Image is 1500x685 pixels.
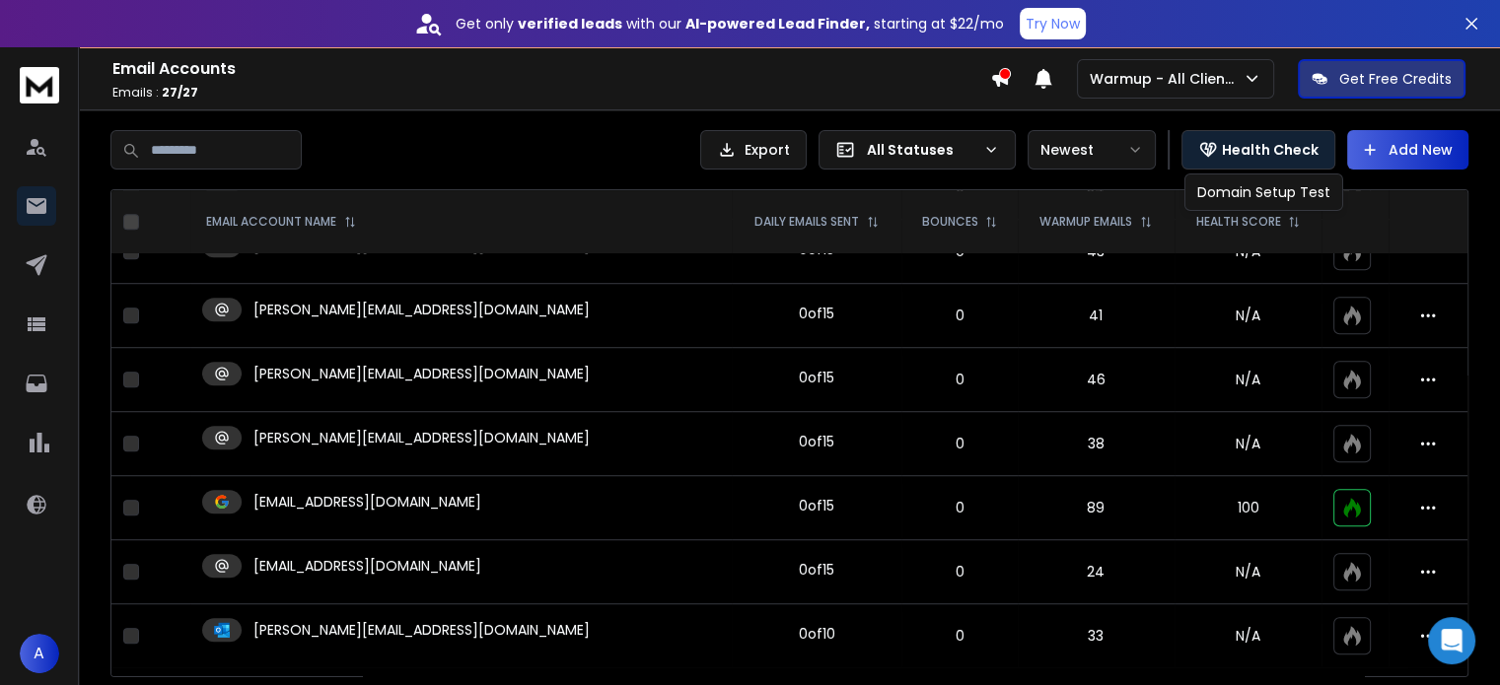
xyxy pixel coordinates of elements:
p: HEALTH SCORE [1195,214,1280,230]
button: Try Now [1020,8,1086,39]
p: [PERSON_NAME][EMAIL_ADDRESS][DOMAIN_NAME] [253,364,590,383]
td: 46 [1018,348,1174,412]
td: 38 [1018,412,1174,476]
div: 0 of 15 [799,432,834,451]
button: Export [700,130,807,170]
div: 0 of 15 [799,368,834,387]
p: N/A [1186,434,1311,453]
div: 0 of 10 [799,624,835,644]
p: Emails : [112,85,990,101]
p: N/A [1186,562,1311,582]
p: Get only with our starting at $22/mo [456,14,1004,34]
td: 41 [1018,284,1174,348]
button: Get Free Credits [1298,59,1465,99]
p: N/A [1186,626,1311,646]
span: 27 / 27 [162,84,198,101]
p: [PERSON_NAME][EMAIL_ADDRESS][DOMAIN_NAME] [253,620,590,640]
p: Try Now [1026,14,1080,34]
td: 24 [1018,540,1174,604]
p: 0 [913,434,1006,453]
td: 33 [1018,604,1174,668]
p: DAILY EMAILS SENT [754,214,859,230]
p: N/A [1186,306,1311,325]
button: Newest [1028,130,1156,170]
p: BOUNCES [921,214,977,230]
strong: verified leads [518,14,622,34]
p: All Statuses [867,140,975,160]
div: Open Intercom Messenger [1428,617,1475,664]
p: [EMAIL_ADDRESS][DOMAIN_NAME] [253,492,481,512]
td: 89 [1018,476,1174,540]
img: logo [20,67,59,103]
div: EMAIL ACCOUNT NAME [206,214,356,230]
p: N/A [1186,370,1311,389]
button: Add New [1347,130,1468,170]
strong: AI-powered Lead Finder, [685,14,870,34]
p: 0 [913,498,1006,517]
p: WARMUP EMAILS [1039,214,1132,230]
p: Health Check [1222,140,1319,160]
p: Get Free Credits [1339,69,1452,89]
p: 0 [913,562,1006,582]
p: 0 [913,370,1006,389]
button: A [20,634,59,673]
div: 0 of 15 [799,304,834,323]
p: [PERSON_NAME][EMAIL_ADDRESS][DOMAIN_NAME] [253,300,590,319]
button: Health Check [1181,130,1335,170]
p: 0 [913,626,1006,646]
p: [EMAIL_ADDRESS][DOMAIN_NAME] [253,556,481,576]
h1: Email Accounts [112,57,990,81]
p: 0 [913,306,1006,325]
div: 0 of 15 [799,560,834,580]
div: Domain Setup Test [1184,173,1343,211]
div: 0 of 15 [799,496,834,515]
p: [PERSON_NAME][EMAIL_ADDRESS][DOMAIN_NAME] [253,428,590,447]
td: 100 [1175,476,1322,540]
p: Warmup - All Clients [1090,69,1243,89]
